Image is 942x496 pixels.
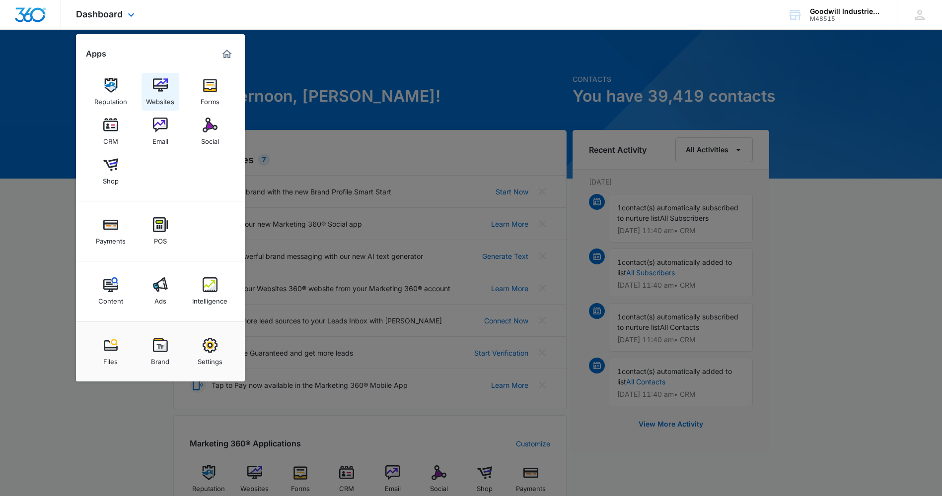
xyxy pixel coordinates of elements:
div: Reputation [94,93,127,106]
div: account id [810,15,882,22]
a: Intelligence [191,272,229,310]
a: Shop [92,152,130,190]
a: CRM [92,113,130,150]
a: POS [142,212,179,250]
a: Brand [142,333,179,371]
a: Reputation [92,73,130,111]
div: Websites [146,93,174,106]
div: Content [98,292,123,305]
div: Shop [103,172,119,185]
span: Dashboard [76,9,123,19]
a: Websites [142,73,179,111]
a: Forms [191,73,229,111]
a: Files [92,333,130,371]
div: account name [810,7,882,15]
div: Ads [154,292,166,305]
a: Marketing 360® Dashboard [219,46,235,62]
a: Payments [92,212,130,250]
div: POS [154,232,167,245]
a: Email [142,113,179,150]
div: CRM [103,132,118,145]
a: Ads [142,272,179,310]
div: Forms [201,93,219,106]
div: Files [103,353,118,366]
a: Content [92,272,130,310]
a: Social [191,113,229,150]
div: Email [152,132,168,145]
div: Brand [151,353,169,366]
a: Settings [191,333,229,371]
div: Social [201,132,219,145]
h2: Apps [86,49,106,59]
div: Payments [96,232,126,245]
div: Settings [198,353,222,366]
div: Intelligence [192,292,227,305]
